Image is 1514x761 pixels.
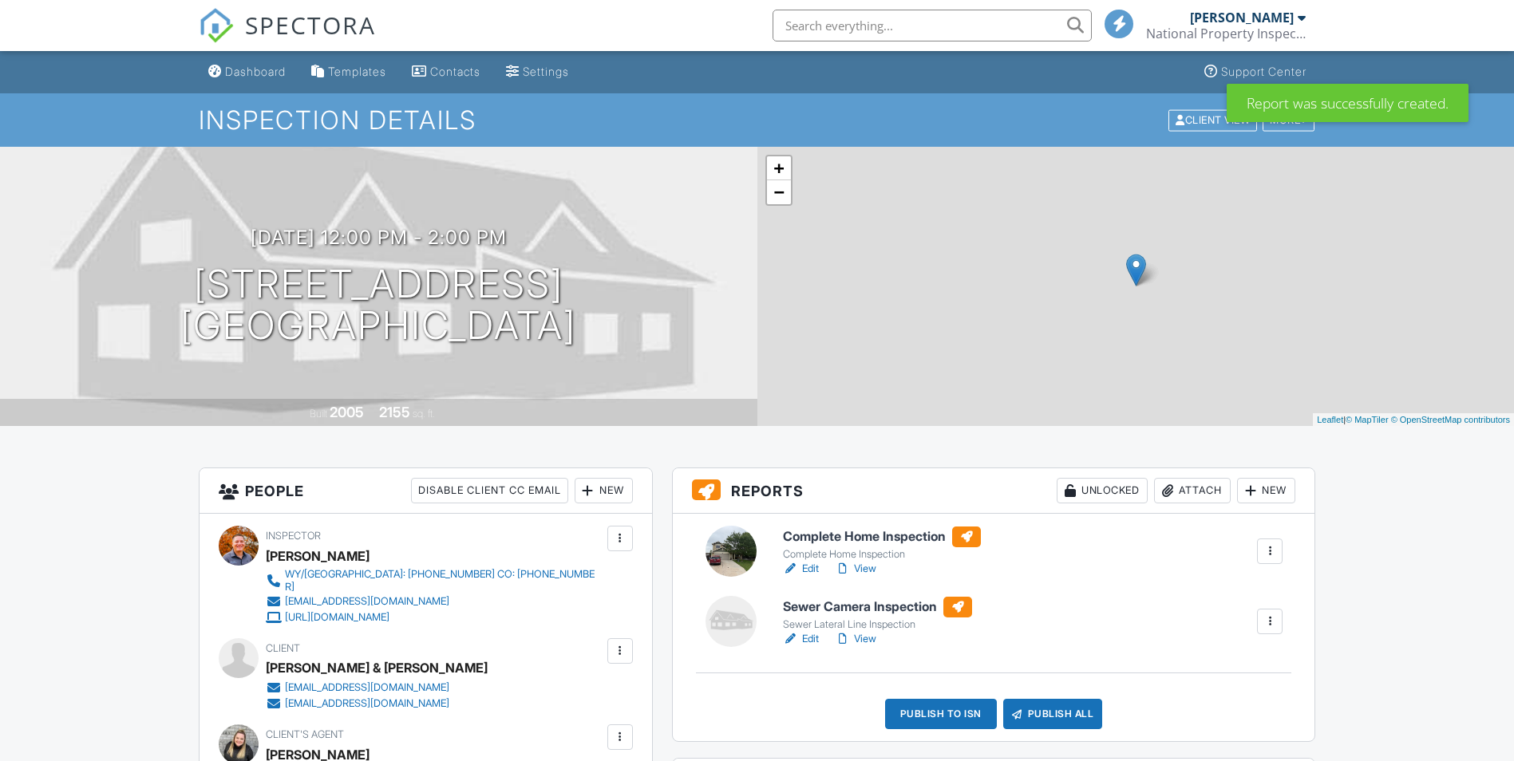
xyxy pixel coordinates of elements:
[1346,415,1389,424] a: © MapTiler
[266,593,603,609] a: [EMAIL_ADDRESS][DOMAIN_NAME]
[285,611,389,624] div: [URL][DOMAIN_NAME]
[1317,415,1343,424] a: Leaflet
[1154,478,1231,503] div: Attach
[330,404,364,420] div: 2005
[1146,26,1306,41] div: National Property Inspections
[783,526,981,547] h6: Complete Home Inspection
[1263,109,1314,131] div: More
[285,568,603,593] div: WY/[GEOGRAPHIC_DATA]: [PHONE_NUMBER] CO: [PHONE_NUMBER]
[266,530,321,542] span: Inspector
[767,156,791,180] a: Zoom in
[245,8,376,41] span: SPECTORA
[285,595,449,608] div: [EMAIL_ADDRESS][DOMAIN_NAME]
[266,696,475,712] a: [EMAIL_ADDRESS][DOMAIN_NAME]
[523,65,569,78] div: Settings
[266,728,344,740] span: Client's Agent
[767,180,791,204] a: Zoom out
[783,597,972,632] a: Sewer Camera Inspection Sewer Lateral Line Inspection
[328,65,386,78] div: Templates
[199,8,234,43] img: The Best Home Inspection Software - Spectora
[1190,10,1294,26] div: [PERSON_NAME]
[379,404,410,420] div: 2155
[430,65,480,78] div: Contacts
[773,10,1092,41] input: Search everything...
[251,227,507,248] h3: [DATE] 12:00 pm - 2:00 pm
[783,548,981,561] div: Complete Home Inspection
[1198,57,1313,87] a: Support Center
[783,597,972,617] h6: Sewer Camera Inspection
[180,263,576,348] h1: [STREET_ADDRESS] [GEOGRAPHIC_DATA]
[1167,113,1261,125] a: Client View
[885,699,997,729] div: Publish to ISN
[285,681,449,694] div: [EMAIL_ADDRESS][DOMAIN_NAME]
[266,680,475,696] a: [EMAIL_ADDRESS][DOMAIN_NAME]
[1237,478,1295,503] div: New
[202,57,292,87] a: Dashboard
[405,57,487,87] a: Contacts
[783,618,972,631] div: Sewer Lateral Line Inspection
[835,561,876,577] a: View
[199,106,1316,134] h1: Inspection Details
[199,22,376,55] a: SPECTORA
[1391,415,1510,424] a: © OpenStreetMap contributors
[783,526,981,562] a: Complete Home Inspection Complete Home Inspection
[500,57,575,87] a: Settings
[266,568,603,593] a: WY/[GEOGRAPHIC_DATA]: [PHONE_NUMBER] CO: [PHONE_NUMBER]
[673,468,1315,514] h3: Reports
[285,697,449,710] div: [EMAIL_ADDRESS][DOMAIN_NAME]
[266,642,300,654] span: Client
[266,609,603,625] a: [URL][DOMAIN_NAME]
[1003,699,1103,729] div: Publish All
[225,65,286,78] div: Dashboard
[783,631,819,647] a: Edit
[1313,413,1514,427] div: |
[305,57,393,87] a: Templates
[266,544,370,568] div: [PERSON_NAME]
[1227,84,1469,122] div: Report was successfully created.
[835,631,876,647] a: View
[1057,478,1148,503] div: Unlocked
[411,478,568,503] div: Disable Client CC Email
[1168,109,1257,131] div: Client View
[1221,65,1306,78] div: Support Center
[266,656,488,680] div: [PERSON_NAME] & [PERSON_NAME]
[200,468,652,514] h3: People
[310,408,327,420] span: Built
[575,478,633,503] div: New
[413,408,435,420] span: sq. ft.
[783,561,819,577] a: Edit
